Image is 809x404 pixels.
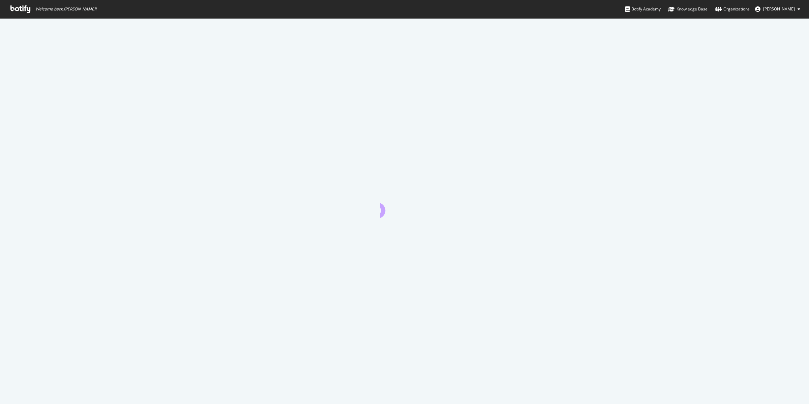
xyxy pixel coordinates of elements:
[715,6,750,12] div: Organizations
[625,6,661,12] div: Botify Academy
[668,6,708,12] div: Knowledge Base
[380,194,429,218] div: animation
[35,6,96,12] span: Welcome back, [PERSON_NAME] !
[750,4,806,15] button: [PERSON_NAME]
[763,6,795,12] span: Brendan O'Connell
